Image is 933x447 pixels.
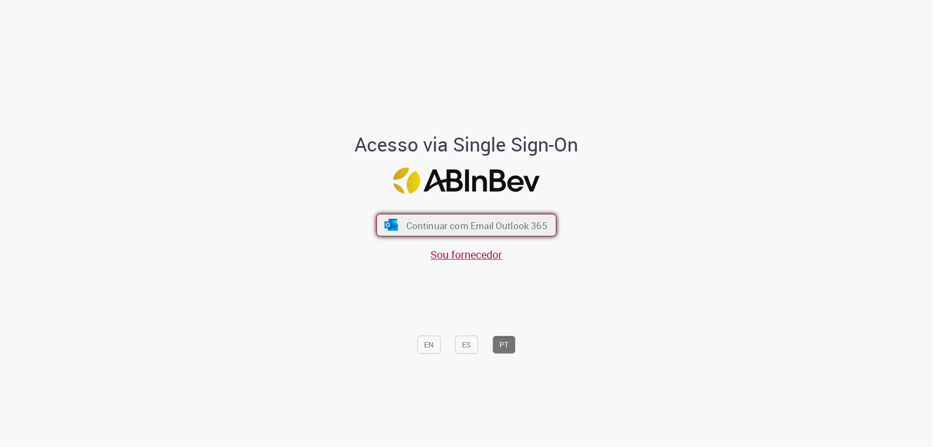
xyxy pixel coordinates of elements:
img: Logo ABInBev [394,168,540,194]
img: ícone Azure/Microsoft 360 [383,219,399,231]
span: Continuar com Email Outlook 365 [406,219,548,231]
button: EN [418,336,441,354]
button: ícone Azure/Microsoft 360 Continuar com Email Outlook 365 [376,214,557,237]
a: Sou fornecedor [431,247,503,262]
h1: Acesso via Single Sign-On [318,134,615,155]
button: PT [493,336,516,354]
button: ES [456,336,479,354]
